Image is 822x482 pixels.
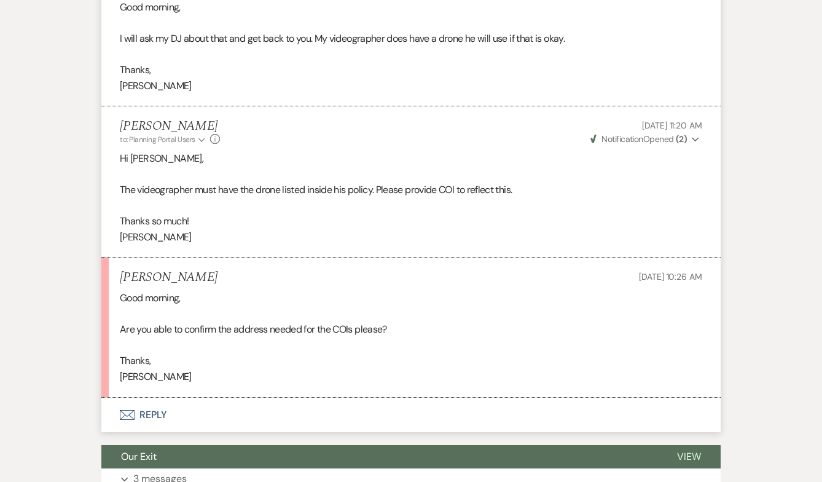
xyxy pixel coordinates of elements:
[120,134,207,145] button: to: Planning Portal Users
[120,182,702,198] p: The videographer must have the drone listed inside his policy. Please provide COI to reflect this.
[120,229,702,245] p: [PERSON_NAME]
[676,133,687,144] strong: ( 2 )
[590,133,687,144] span: Opened
[120,78,702,94] p: [PERSON_NAME]
[120,119,220,134] h5: [PERSON_NAME]
[642,120,702,131] span: [DATE] 11:20 AM
[601,133,643,144] span: Notification
[657,445,721,468] button: View
[101,445,657,468] button: Our Exit
[120,322,702,338] p: Are you able to confirm the address needed for the COIs please?
[120,151,702,167] p: Hi [PERSON_NAME],
[120,369,702,385] p: [PERSON_NAME]
[120,135,195,144] span: to: Planning Portal Users
[121,450,157,463] span: Our Exit
[120,31,702,47] p: I will ask my DJ about that and get back to you. My videographer does have a drone he will use if...
[639,271,702,282] span: [DATE] 10:26 AM
[120,62,702,78] p: Thanks,
[589,133,702,146] button: NotificationOpened (2)
[120,270,217,285] h5: [PERSON_NAME]
[120,290,702,306] p: Good morning,
[101,398,721,432] button: Reply
[677,450,701,463] span: View
[120,213,702,229] p: Thanks so much!
[120,353,702,369] p: Thanks,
